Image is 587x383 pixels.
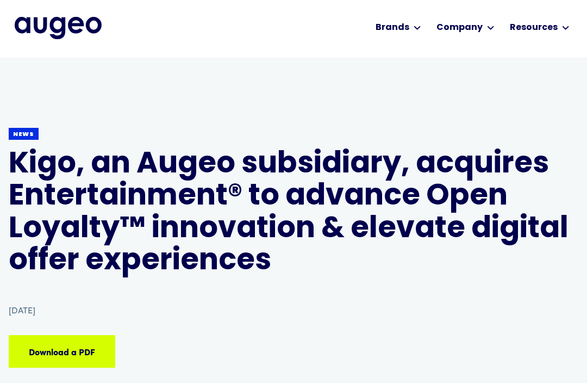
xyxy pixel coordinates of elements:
div: Company [436,21,483,34]
h1: Kigo, an Augeo subsidiary, acquires Entertainment® to advance Open Loyalty™ innovation & elevate ... [9,149,578,279]
a: Download a PDF [9,335,115,368]
div: Resources [510,21,558,34]
div: Brands [376,21,409,34]
img: Augeo's full logo in midnight blue. [15,17,102,39]
div: [DATE] [9,305,35,318]
div: News [13,131,34,139]
a: home [15,17,102,39]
